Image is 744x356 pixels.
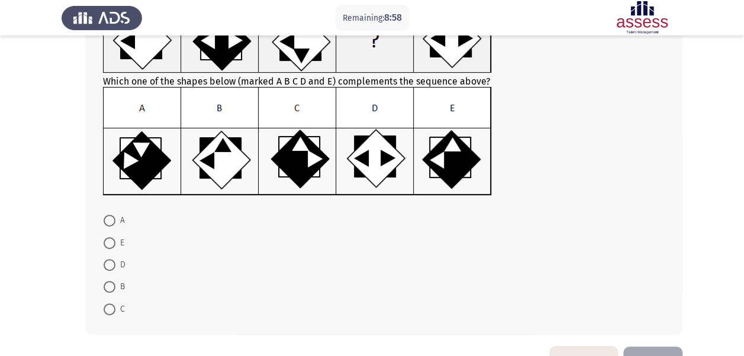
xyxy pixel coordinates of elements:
[103,5,665,198] div: Which one of the shapes below (marked A B C D and E) complements the sequence above?
[384,12,402,23] span: 8:58
[103,5,492,73] img: UkFYYl8wNDZfQS5wbmcxNjkxMzAwNTc0OTM2.png
[103,87,492,196] img: UkFYYl8wNDZfQi5wbmcxNjkxMzAwNTgyNTgx.png
[115,302,125,316] span: C
[602,1,682,34] img: Assessment logo of ASSESS Focus 4 Module Assessment (EN/AR) (Basic - IB)
[115,280,125,294] span: B
[62,1,142,34] img: Assess Talent Management logo
[115,213,125,228] span: A
[115,236,124,250] span: E
[115,258,125,272] span: D
[343,11,402,25] p: Remaining:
